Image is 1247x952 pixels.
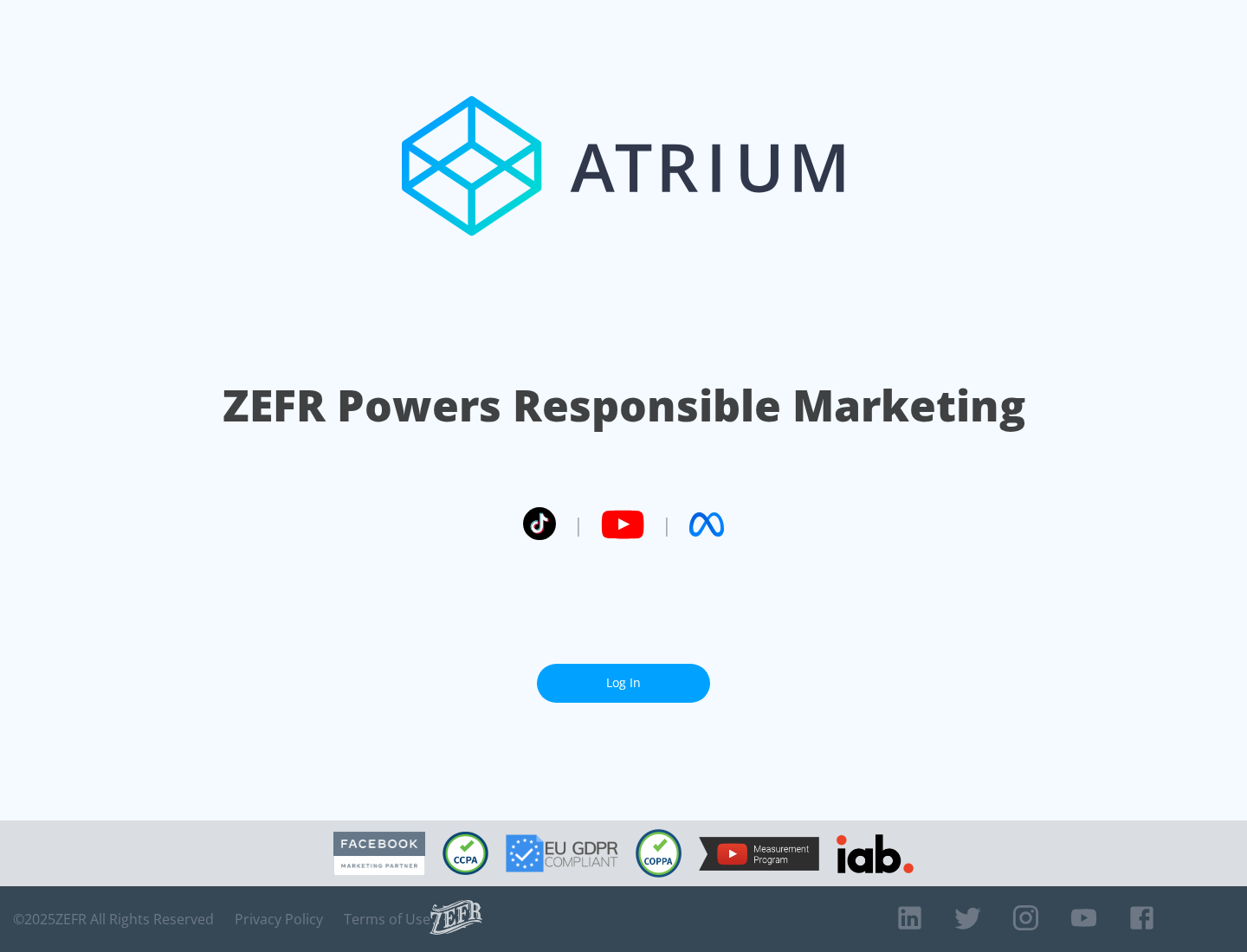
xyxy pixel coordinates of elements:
img: YouTube Measurement Program [699,837,819,871]
a: Log In [537,664,710,703]
img: CCPA Compliant [443,832,488,875]
span: © 2025 ZEFR All Rights Reserved [13,910,214,928]
h1: ZEFR Powers Responsible Marketing [223,376,1025,435]
span: | [573,511,584,537]
img: IAB [837,834,914,873]
img: COPPA Compliant [636,829,682,878]
span: | [662,511,672,537]
a: Terms of Use [344,910,430,928]
img: GDPR Compliant [506,834,618,872]
a: Privacy Policy [235,910,323,928]
img: Facebook Marketing Partner [333,832,425,876]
